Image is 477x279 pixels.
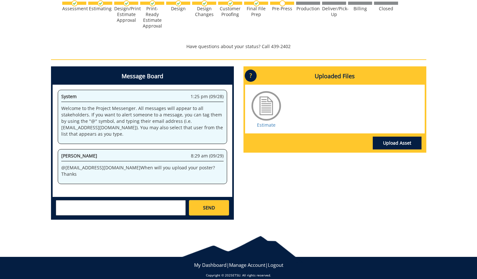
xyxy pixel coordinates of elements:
[296,6,320,12] div: Production
[374,6,398,12] div: Closed
[322,6,346,17] div: Deliver/Pick-Up
[244,6,268,17] div: Final File Prep
[257,122,276,128] a: Estimate
[245,68,425,85] h4: Uploaded Files
[270,6,294,12] div: Pre-Press
[53,68,232,85] h4: Message Board
[348,6,372,12] div: Billing
[253,0,260,6] img: checkmark
[189,200,229,216] a: SEND
[149,0,156,6] img: checkmark
[191,153,224,159] span: 8:29 am (09/29)
[229,262,265,268] a: Manage Account
[373,137,422,149] a: Upload Asset
[61,165,224,177] p: @ [EMAIL_ADDRESS][DOMAIN_NAME] When will you upload your poster? Thanks
[62,6,86,12] div: Assessment
[51,43,426,50] p: Have questions about your status? Call 439-2402
[166,6,190,12] div: Design
[191,93,224,100] span: 1:25 pm (09/28)
[56,200,186,216] textarea: messageToSend
[124,0,130,6] img: checkmark
[88,6,112,12] div: Estimating
[233,273,240,277] a: ETSU
[203,205,215,211] span: SEND
[279,0,285,6] img: no
[227,0,234,6] img: checkmark
[201,0,208,6] img: checkmark
[61,93,77,99] span: System
[114,6,138,23] div: Design/Print Estimate Approval
[194,262,226,268] a: My Dashboard
[268,262,283,268] a: Logout
[192,6,216,17] div: Design Changes
[175,0,182,6] img: checkmark
[61,105,224,137] p: Welcome to the Project Messenger. All messages will appear to all stakeholders. If you want to al...
[72,0,78,6] img: checkmark
[218,6,242,17] div: Customer Proofing
[98,0,104,6] img: checkmark
[245,70,257,82] p: ?
[61,153,97,159] span: [PERSON_NAME]
[140,6,164,29] div: Print-Ready Estimate Approval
